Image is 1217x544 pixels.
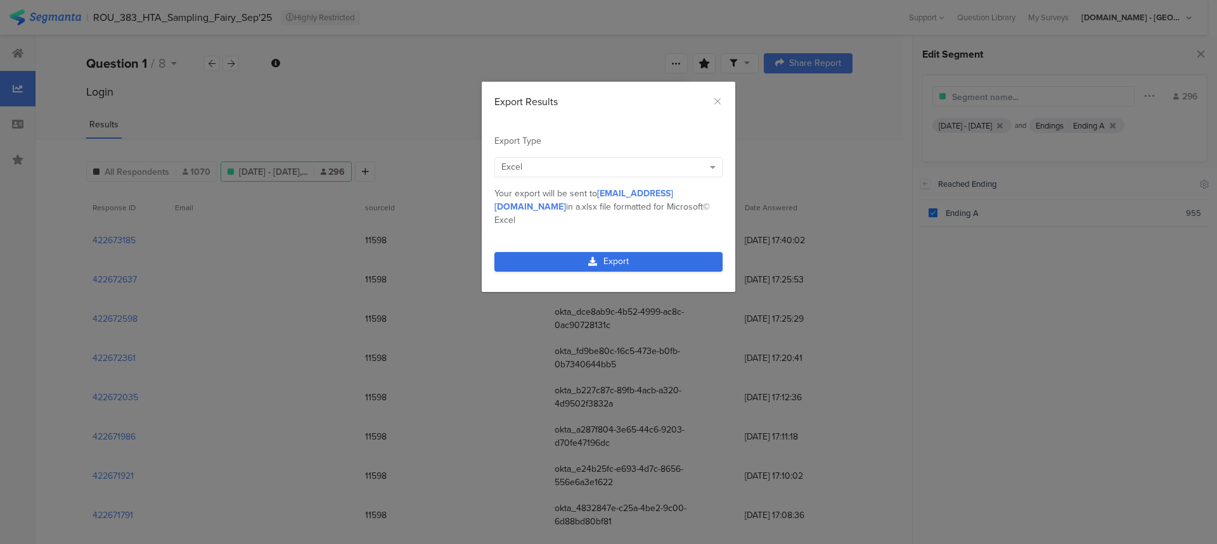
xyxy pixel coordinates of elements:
[494,252,723,272] a: Export
[501,160,522,174] span: Excel
[494,134,723,148] div: Export Type
[494,200,710,227] span: .xlsx file formatted for Microsoft© Excel
[494,187,673,213] span: [EMAIL_ADDRESS][DOMAIN_NAME]
[494,187,723,227] div: Your export will be sent to in a
[494,94,723,109] div: Export Results
[482,82,735,292] div: dialog
[712,94,723,109] button: Close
